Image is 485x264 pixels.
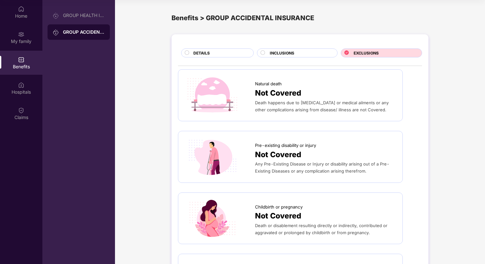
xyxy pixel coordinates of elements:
[53,29,59,36] img: svg+xml;base64,PHN2ZyB3aWR0aD0iMjAiIGhlaWdodD0iMjAiIHZpZXdCb3g9IjAgMCAyMCAyMCIgZmlsbD0ibm9uZSIgeG...
[255,204,303,210] span: Childbirth or pregnancy
[18,31,24,38] img: svg+xml;base64,PHN2ZyB3aWR0aD0iMjAiIGhlaWdodD0iMjAiIHZpZXdCb3g9IjAgMCAyMCAyMCIgZmlsbD0ibm9uZSIgeG...
[18,107,24,114] img: svg+xml;base64,PHN2ZyBpZD0iQ2xhaW0iIHhtbG5zPSJodHRwOi8vd3d3LnczLm9yZy8yMDAwL3N2ZyIgd2lkdGg9IjIwIi...
[193,50,210,56] span: DETAILS
[255,210,301,222] span: Not Covered
[255,161,389,174] span: Any Pre-Existing Disease or Injury or disability arising out of a Pre-Existing Diseases or any co...
[53,13,59,19] img: svg+xml;base64,PHN2ZyB3aWR0aD0iMjAiIGhlaWdodD0iMjAiIHZpZXdCb3g9IjAgMCAyMCAyMCIgZmlsbD0ibm9uZSIgeG...
[270,50,294,56] span: INCLUSIONS
[172,13,428,23] div: Benefits > GROUP ACCIDENTAL INSURANCE
[255,81,282,87] span: Natural death
[255,100,389,112] span: Death happens due to [MEDICAL_DATA] or medical ailments or any other complications arising from d...
[185,199,240,238] img: icon
[63,29,105,35] div: GROUP ACCIDENTAL INSURANCE
[255,87,301,99] span: Not Covered
[185,76,240,115] img: icon
[63,13,105,18] div: GROUP HEALTH INSURANCE
[255,223,387,235] span: Death or disablement resulting directly or indirectly, contributed or aggravated or prolonged by ...
[354,50,379,56] span: EXCLUSIONS
[18,6,24,12] img: svg+xml;base64,PHN2ZyBpZD0iSG9tZSIgeG1sbnM9Imh0dHA6Ly93d3cudzMub3JnLzIwMDAvc3ZnIiB3aWR0aD0iMjAiIG...
[18,82,24,88] img: svg+xml;base64,PHN2ZyBpZD0iSG9zcGl0YWxzIiB4bWxucz0iaHR0cDovL3d3dy53My5vcmcvMjAwMC9zdmciIHdpZHRoPS...
[18,56,24,63] img: svg+xml;base64,PHN2ZyBpZD0iQmVuZWZpdHMiIHhtbG5zPSJodHRwOi8vd3d3LnczLm9yZy8yMDAwL3N2ZyIgd2lkdGg9Ij...
[255,142,316,149] span: Pre-existing disability or injury
[185,138,240,176] img: icon
[255,149,301,161] span: Not Covered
